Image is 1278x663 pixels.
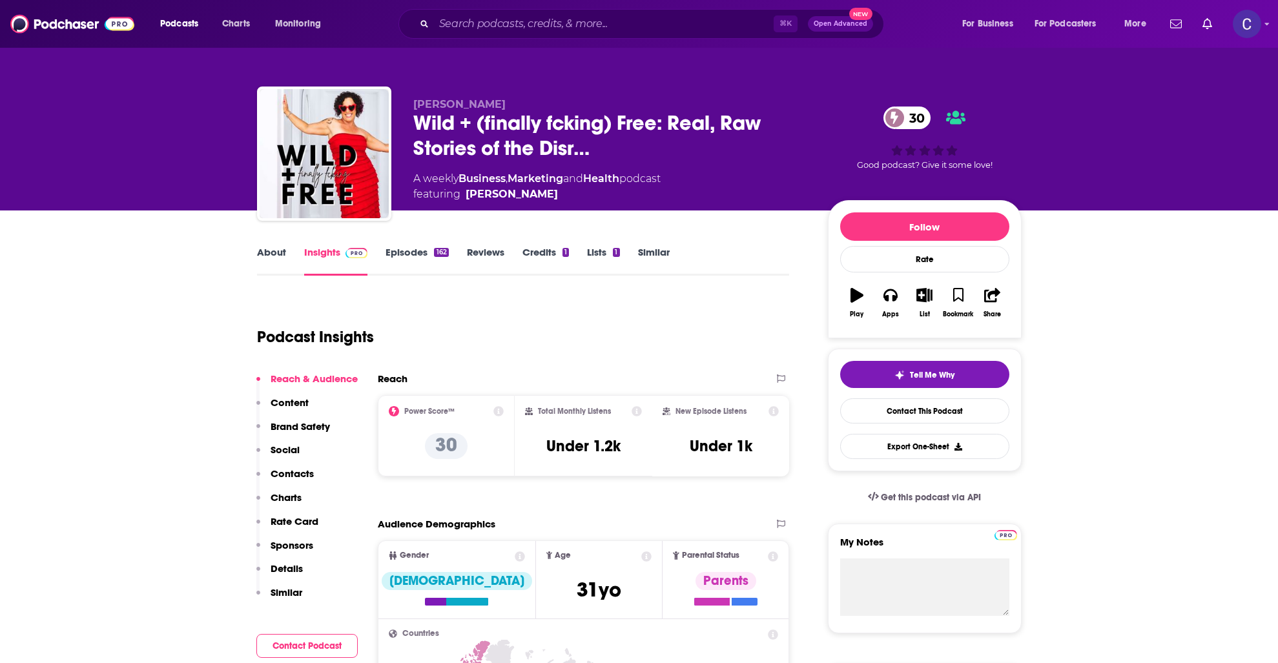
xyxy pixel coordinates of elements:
[849,8,872,20] span: New
[840,246,1009,272] div: Rate
[222,15,250,33] span: Charts
[508,172,563,185] a: Marketing
[962,15,1013,33] span: For Business
[257,327,374,347] h1: Podcast Insights
[256,515,318,539] button: Rate Card
[10,12,134,36] img: Podchaser - Follow, Share and Rate Podcasts
[271,539,313,551] p: Sponsors
[378,372,407,385] h2: Reach
[271,444,300,456] p: Social
[882,311,899,318] div: Apps
[256,444,300,467] button: Social
[345,248,368,258] img: Podchaser Pro
[920,311,930,318] div: List
[256,491,302,515] button: Charts
[881,492,981,503] span: Get this podcast via API
[256,562,303,586] button: Details
[1026,14,1115,34] button: open menu
[382,572,532,590] div: [DEMOGRAPHIC_DATA]
[583,172,619,185] a: Health
[1197,13,1217,35] a: Show notifications dropdown
[256,467,314,491] button: Contacts
[840,361,1009,388] button: tell me why sparkleTell Me Why
[304,246,368,276] a: InsightsPodchaser Pro
[1115,14,1162,34] button: open menu
[214,14,258,34] a: Charts
[466,187,558,202] a: Kylie Patchett
[907,280,941,326] button: List
[413,171,661,202] div: A weekly podcast
[984,311,1001,318] div: Share
[260,89,389,218] img: Wild + (finally fcking) Free: Real, Raw Stories of the Disruptors, Rebels + Revolutionaries
[413,98,506,110] span: [PERSON_NAME]
[400,551,429,560] span: Gender
[563,172,583,185] span: and
[256,372,358,396] button: Reach & Audience
[874,280,907,326] button: Apps
[638,246,670,276] a: Similar
[894,370,905,380] img: tell me why sparkle
[434,14,774,34] input: Search podcasts, credits, & more...
[411,9,896,39] div: Search podcasts, credits, & more...
[402,629,439,638] span: Countries
[828,98,1022,179] div: 30Good podcast? Give it some love!
[953,14,1029,34] button: open menu
[995,530,1017,540] img: Podchaser Pro
[275,15,321,33] span: Monitoring
[555,551,571,560] span: Age
[256,539,313,563] button: Sponsors
[896,107,931,129] span: 30
[858,482,992,513] a: Get this podcast via API
[467,246,504,276] a: Reviews
[271,562,303,575] p: Details
[1233,10,1261,38] img: User Profile
[942,280,975,326] button: Bookmark
[577,577,621,602] span: 31 yo
[459,172,506,185] a: Business
[256,634,358,658] button: Contact Podcast
[1233,10,1261,38] span: Logged in as publicityxxtina
[522,246,569,276] a: Credits1
[1124,15,1146,33] span: More
[840,280,874,326] button: Play
[413,187,661,202] span: featuring
[975,280,1009,326] button: Share
[587,246,619,276] a: Lists1
[774,15,798,32] span: ⌘ K
[808,16,873,32] button: Open AdvancedNew
[271,467,314,480] p: Contacts
[850,311,863,318] div: Play
[613,248,619,257] div: 1
[271,586,302,598] p: Similar
[256,396,309,420] button: Content
[257,246,286,276] a: About
[943,311,973,318] div: Bookmark
[857,160,993,170] span: Good podcast? Give it some love!
[883,107,931,129] a: 30
[840,212,1009,241] button: Follow
[256,420,330,444] button: Brand Safety
[995,528,1017,540] a: Pro website
[675,407,747,416] h2: New Episode Listens
[151,14,215,34] button: open menu
[840,536,1009,558] label: My Notes
[386,246,448,276] a: Episodes162
[506,172,508,185] span: ,
[840,398,1009,423] a: Contact This Podcast
[404,407,455,416] h2: Power Score™
[538,407,611,416] h2: Total Monthly Listens
[1165,13,1187,35] a: Show notifications dropdown
[910,370,954,380] span: Tell Me Why
[266,14,338,34] button: open menu
[271,420,330,433] p: Brand Safety
[682,551,739,560] span: Parental Status
[1233,10,1261,38] button: Show profile menu
[434,248,448,257] div: 162
[840,434,1009,459] button: Export One-Sheet
[271,491,302,504] p: Charts
[271,515,318,527] p: Rate Card
[562,248,569,257] div: 1
[271,396,309,409] p: Content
